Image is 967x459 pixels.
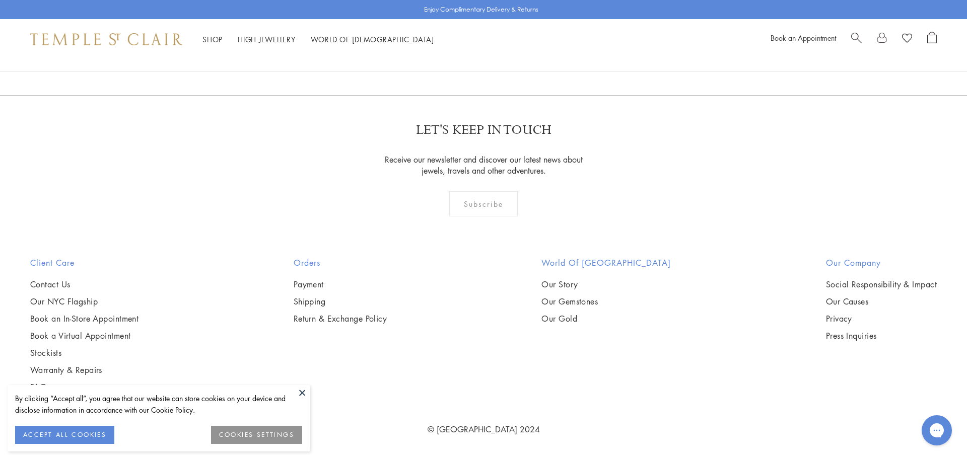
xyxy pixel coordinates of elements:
a: Stockists [30,347,139,358]
h2: World of [GEOGRAPHIC_DATA] [541,257,671,269]
h2: Orders [294,257,387,269]
a: Our Gemstones [541,296,671,307]
a: Shipping [294,296,387,307]
a: Privacy [826,313,937,324]
a: Press Inquiries [826,330,937,341]
a: Open Shopping Bag [927,32,937,47]
a: Search [851,32,862,47]
button: ACCEPT ALL COOKIES [15,426,114,444]
a: Warranty & Repairs [30,364,139,375]
a: World of [DEMOGRAPHIC_DATA]World of [DEMOGRAPHIC_DATA] [311,34,434,44]
p: Receive our newsletter and discover our latest news about jewels, travels and other adventures. [382,154,586,176]
a: Payment [294,279,387,290]
a: © [GEOGRAPHIC_DATA] 2024 [428,424,540,435]
p: LET'S KEEP IN TOUCH [416,121,551,139]
a: Our Story [541,279,671,290]
a: Book an Appointment [771,33,836,43]
a: View Wishlist [902,32,912,47]
div: By clicking “Accept all”, you agree that our website can store cookies on your device and disclos... [15,393,302,416]
button: COOKIES SETTINGS [211,426,302,444]
img: Temple St. Clair [30,33,182,45]
h2: Client Care [30,257,139,269]
a: Contact Us [30,279,139,290]
a: FAQs [30,381,139,393]
a: Social Responsibility & Impact [826,279,937,290]
a: Our Causes [826,296,937,307]
h2: Our Company [826,257,937,269]
a: Our Gold [541,313,671,324]
div: Subscribe [449,191,518,216]
a: Return & Exchange Policy [294,313,387,324]
a: Book an In-Store Appointment [30,313,139,324]
nav: Main navigation [202,33,434,46]
p: Enjoy Complimentary Delivery & Returns [424,5,538,15]
iframe: Gorgias live chat messenger [917,412,957,449]
a: Our NYC Flagship [30,296,139,307]
a: ShopShop [202,34,223,44]
a: Book a Virtual Appointment [30,330,139,341]
a: High JewelleryHigh Jewellery [238,34,296,44]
